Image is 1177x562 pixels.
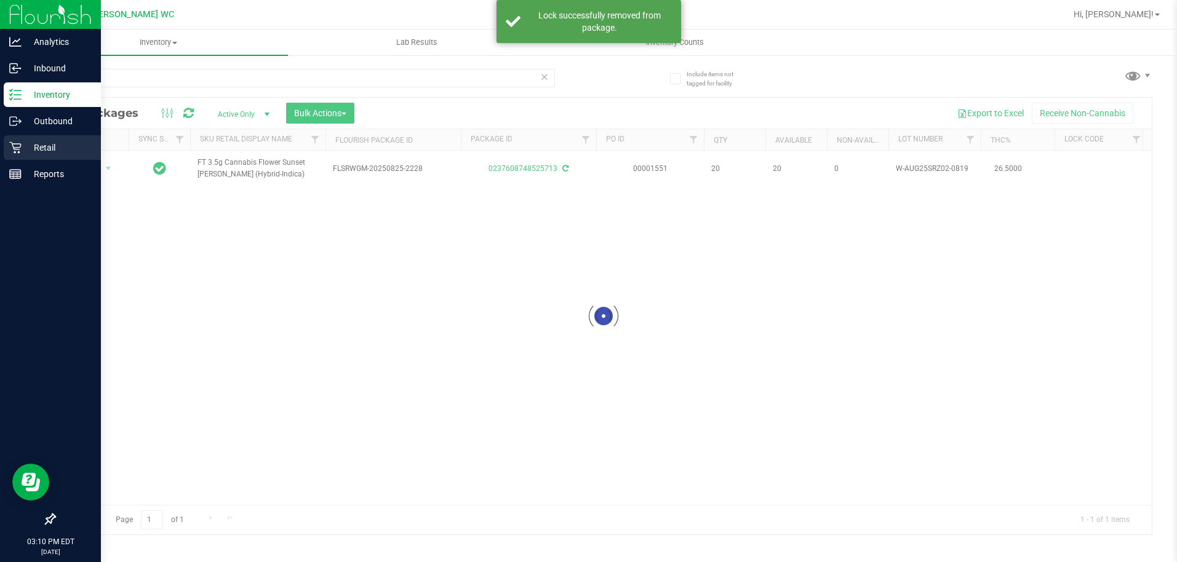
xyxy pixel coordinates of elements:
span: Clear [540,69,549,85]
span: Inventory [30,37,288,48]
p: Outbound [22,114,95,129]
inline-svg: Inventory [9,89,22,101]
span: Hi, [PERSON_NAME]! [1074,9,1154,19]
input: Search Package ID, Item Name, SKU, Lot or Part Number... [54,69,555,87]
iframe: Resource center [12,464,49,501]
p: Analytics [22,34,95,49]
span: St. [PERSON_NAME] WC [77,9,174,20]
inline-svg: Outbound [9,115,22,127]
inline-svg: Analytics [9,36,22,48]
p: [DATE] [6,547,95,556]
span: Lab Results [380,37,454,48]
inline-svg: Reports [9,168,22,180]
p: 03:10 PM EDT [6,536,95,547]
inline-svg: Retail [9,141,22,154]
span: Include items not tagged for facility [687,69,748,88]
p: Retail [22,140,95,155]
p: Reports [22,167,95,181]
a: Inventory [30,30,288,55]
div: Lock successfully removed from package. [527,9,672,34]
inline-svg: Inbound [9,62,22,74]
p: Inbound [22,61,95,76]
p: Inventory [22,87,95,102]
a: Lab Results [288,30,546,55]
